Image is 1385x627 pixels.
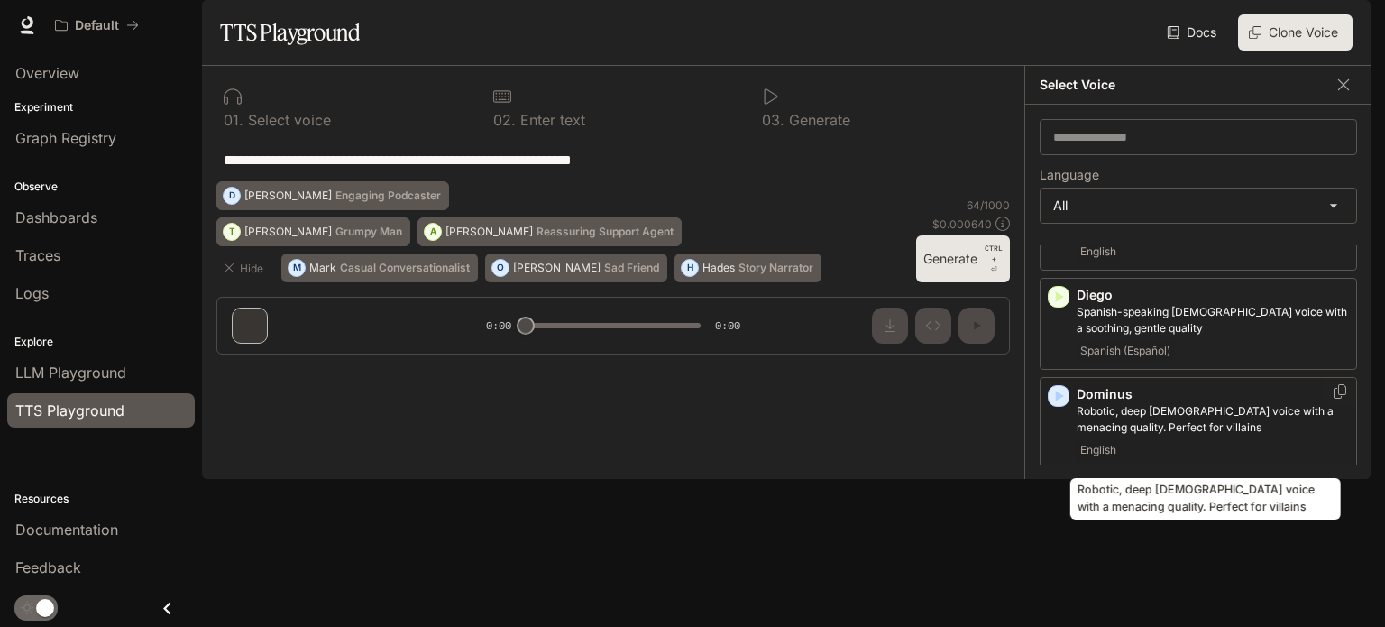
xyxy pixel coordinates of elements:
p: [PERSON_NAME] [244,226,332,237]
p: Story Narrator [738,263,813,273]
button: All workspaces [47,7,147,43]
div: D [224,181,240,210]
span: English [1077,241,1120,263]
p: Dominus [1077,385,1349,403]
span: Spanish (Español) [1077,340,1174,362]
p: Diego [1077,286,1349,304]
button: Copy Voice ID [1331,384,1349,399]
button: Hide [216,254,274,282]
p: Engaging Podcaster [335,190,441,201]
p: Generate [784,113,850,127]
p: CTRL + [985,243,1003,264]
p: Enter text [516,113,585,127]
button: MMarkCasual Conversationalist [281,254,478,282]
p: Sad Friend [604,263,659,273]
p: [PERSON_NAME] [513,263,601,273]
a: Docs [1163,14,1224,51]
p: Hades [702,263,735,273]
p: 0 2 . [493,113,516,127]
p: Mark [309,263,336,273]
button: A[PERSON_NAME]Reassuring Support Agent [417,217,682,246]
p: Reassuring Support Agent [537,226,674,237]
p: Spanish-speaking male voice with a soothing, gentle quality [1077,304,1349,337]
div: H [682,254,698,282]
span: English [1077,439,1120,461]
h1: TTS Playground [220,14,360,51]
div: A [425,217,441,246]
div: Robotic, deep [DEMOGRAPHIC_DATA] voice with a menacing quality. Perfect for villains [1070,478,1341,520]
p: 64 / 1000 [967,198,1010,213]
p: 0 1 . [224,113,243,127]
button: T[PERSON_NAME]Grumpy Man [216,217,410,246]
p: Default [75,18,119,33]
p: [PERSON_NAME] [445,226,533,237]
div: All [1041,189,1356,223]
p: Robotic, deep male voice with a menacing quality. Perfect for villains [1077,403,1349,436]
button: D[PERSON_NAME]Engaging Podcaster [216,181,449,210]
div: M [289,254,305,282]
p: 0 3 . [762,113,784,127]
p: ⏎ [985,243,1003,275]
button: Clone Voice [1238,14,1353,51]
button: O[PERSON_NAME]Sad Friend [485,254,667,282]
p: Grumpy Man [335,226,402,237]
button: GenerateCTRL +⏎ [916,235,1010,282]
p: [PERSON_NAME] [244,190,332,201]
p: $ 0.000640 [932,217,992,232]
p: Select voice [243,113,331,127]
div: O [492,254,509,282]
button: HHadesStory Narrator [674,254,821,282]
p: Casual Conversationalist [340,263,470,273]
p: Language [1040,169,1099,181]
div: T [224,217,240,246]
